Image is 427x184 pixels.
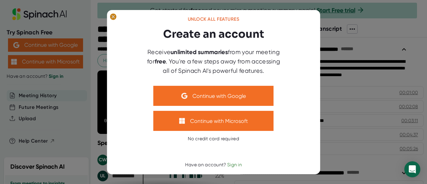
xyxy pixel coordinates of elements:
div: No credit card required [188,136,239,142]
b: unlimited summaries [170,48,228,56]
button: Continue with Microsoft [153,111,274,131]
div: Unlock all features [188,16,240,22]
div: Open Intercom Messenger [404,161,420,177]
b: free [155,58,166,65]
button: Continue with Google [153,86,274,106]
div: Receive from your meeting for . You're a few steps away from accessing all of Spinach AI's powerf... [143,47,284,75]
span: Sign in [227,162,242,167]
img: Aehbyd4JwY73AAAAAElFTkSuQmCC [181,93,187,99]
div: Have an account? [185,162,242,168]
h3: Create an account [163,26,264,42]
